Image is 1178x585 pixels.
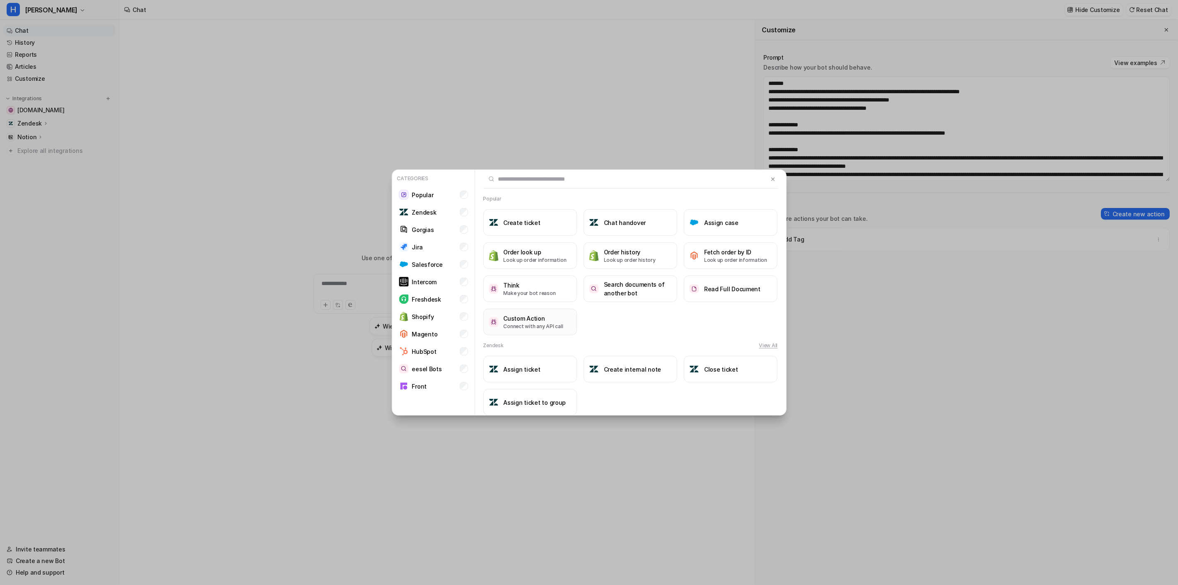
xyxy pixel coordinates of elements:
img: Order history [589,250,599,261]
img: Assign ticket to group [489,397,499,407]
h3: Think [504,281,556,290]
img: Close ticket [689,364,699,374]
h3: Chat handover [604,218,646,227]
button: Create ticketCreate ticket [483,209,577,236]
h3: Custom Action [504,314,563,323]
h3: Search documents of another bot [604,280,672,297]
h2: Zendesk [483,342,504,349]
p: Freshdesk [412,295,441,304]
h3: Fetch order by ID [704,248,767,256]
img: Search documents of another bot [589,284,599,294]
p: Popular [412,191,434,199]
p: Zendesk [412,208,437,217]
h3: Create internal note [604,365,661,374]
h3: Assign ticket to group [504,398,566,407]
button: Assign caseAssign case [684,209,777,236]
p: Jira [412,243,423,251]
button: Close ticketClose ticket [684,356,777,382]
button: Search documents of another botSearch documents of another bot [584,276,677,302]
img: Chat handover [589,218,599,227]
p: Connect with any API call [504,323,563,330]
button: Assign ticket to groupAssign ticket to group [483,389,577,416]
h3: Order look up [504,248,567,256]
p: Categories [396,173,471,184]
h3: Read Full Document [704,285,760,293]
img: Order look up [489,250,499,261]
h3: Assign ticket [504,365,541,374]
button: Create internal noteCreate internal note [584,356,677,382]
p: HubSpot [412,347,437,356]
p: Shopify [412,312,434,321]
p: Intercom [412,278,437,286]
img: Assign case [689,218,699,227]
img: Read Full Document [689,284,699,294]
h3: Close ticket [704,365,738,374]
button: Read Full DocumentRead Full Document [684,276,777,302]
button: Fetch order by IDFetch order by IDLook up order information [684,242,777,269]
h3: Create ticket [504,218,541,227]
button: Assign ticketAssign ticket [483,356,577,382]
p: Salesforce [412,260,443,269]
h2: Popular [483,195,502,203]
p: Front [412,382,427,391]
p: Look up order information [704,256,767,264]
h3: Order history [604,248,656,256]
img: Custom Action [489,317,499,326]
p: eesel Bots [412,365,442,373]
p: Magento [412,330,438,338]
img: Fetch order by ID [689,251,699,261]
p: Look up order information [504,256,567,264]
img: Create ticket [489,218,499,227]
button: Order historyOrder historyLook up order history [584,242,677,269]
button: Order look upOrder look upLook up order information [483,242,577,269]
p: Make your bot reason [504,290,556,297]
p: Look up order history [604,256,656,264]
img: Assign ticket [489,364,499,374]
p: Gorgias [412,225,434,234]
button: ThinkThinkMake your bot reason [483,276,577,302]
img: Think [489,284,499,293]
img: Create internal note [589,364,599,374]
button: Chat handoverChat handover [584,209,677,236]
button: Custom ActionCustom ActionConnect with any API call [483,309,577,335]
h3: Assign case [704,218,739,227]
button: View All [759,342,777,349]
